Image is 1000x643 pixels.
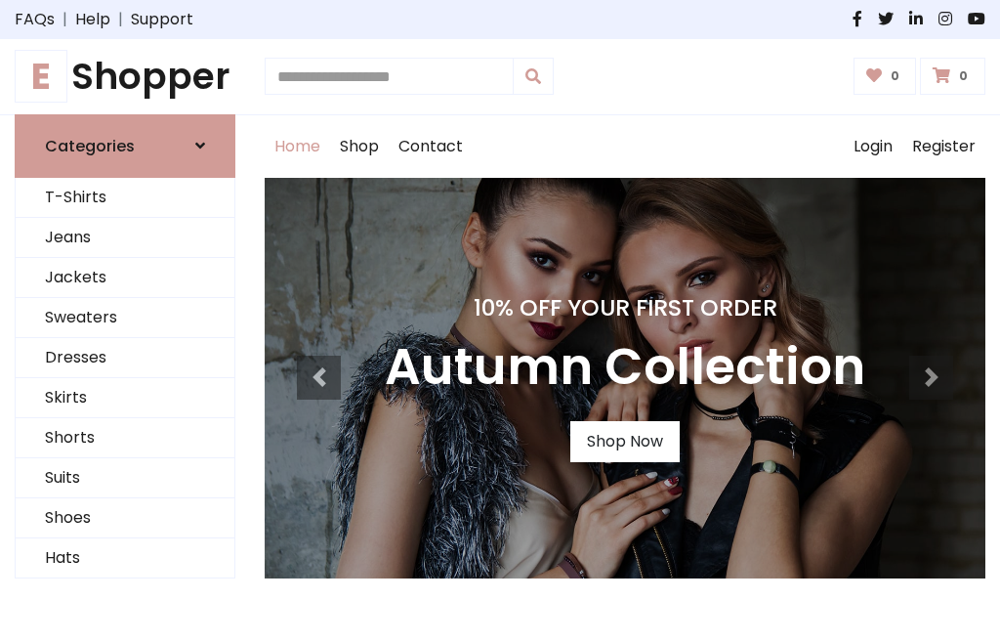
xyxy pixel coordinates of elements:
h6: Categories [45,137,135,155]
a: Register [902,115,985,178]
a: Shorts [16,418,234,458]
h1: Shopper [15,55,235,99]
span: | [55,8,75,31]
a: Categories [15,114,235,178]
a: Jackets [16,258,234,298]
span: | [110,8,131,31]
a: EShopper [15,55,235,99]
a: Hats [16,538,234,579]
a: Login [844,115,902,178]
span: 0 [886,67,904,85]
a: Shop [330,115,389,178]
a: Home [265,115,330,178]
a: Help [75,8,110,31]
span: E [15,50,67,103]
a: 0 [854,58,917,95]
a: Sweaters [16,298,234,338]
a: FAQs [15,8,55,31]
a: Shop Now [570,421,680,462]
a: Shoes [16,498,234,538]
a: Dresses [16,338,234,378]
a: Suits [16,458,234,498]
h4: 10% Off Your First Order [385,294,865,321]
a: Skirts [16,378,234,418]
a: Jeans [16,218,234,258]
h3: Autumn Collection [385,337,865,398]
a: T-Shirts [16,178,234,218]
a: Contact [389,115,473,178]
a: Support [131,8,193,31]
a: 0 [920,58,985,95]
span: 0 [954,67,973,85]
